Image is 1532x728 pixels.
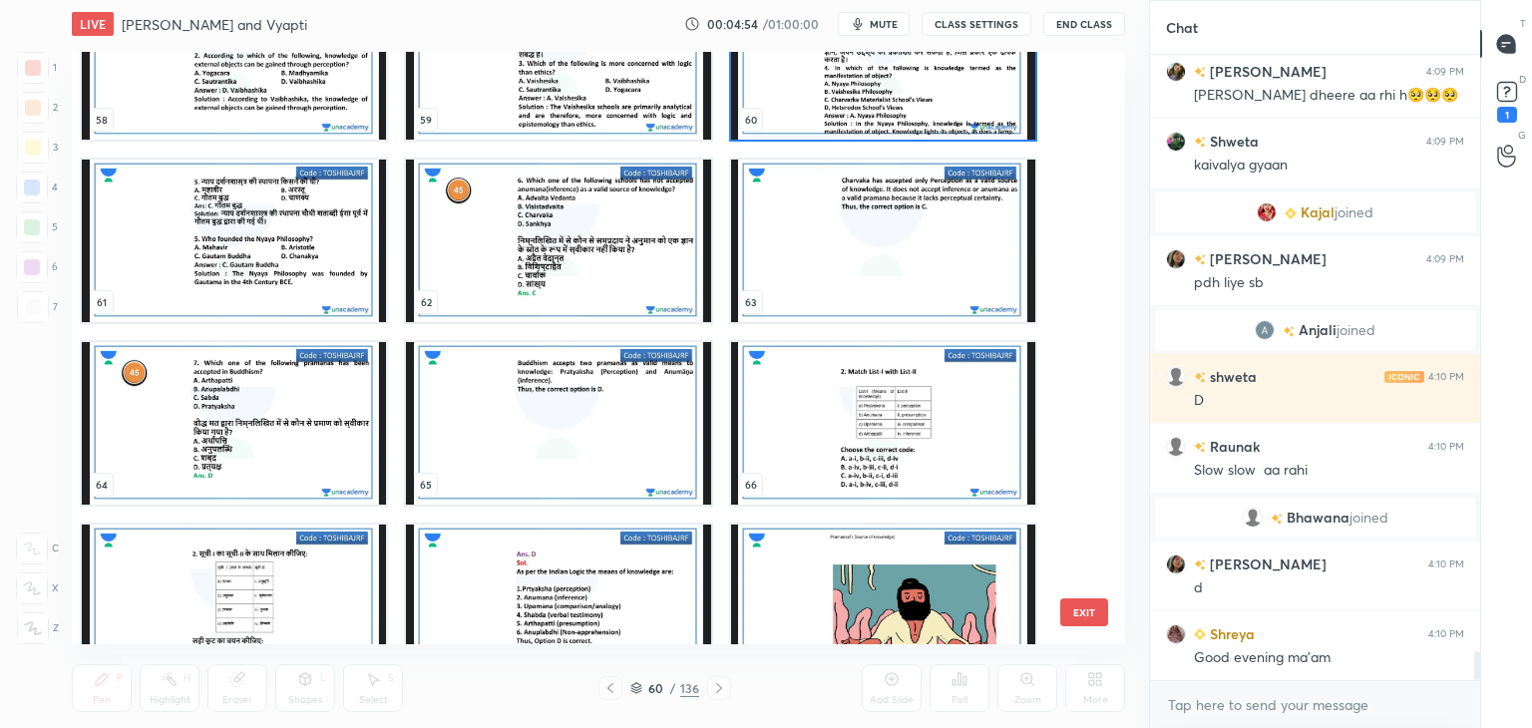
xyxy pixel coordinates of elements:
[1166,554,1186,574] img: c8233c1ed7b44dd88afc5658d0e68bbe.jpg
[1384,371,1424,383] img: iconic-light.a09c19a4.png
[16,533,59,564] div: C
[17,612,59,644] div: Z
[1206,623,1255,644] h6: Shreya
[1194,648,1464,668] div: Good evening ma'am
[1194,67,1206,78] img: no-rating-badge.077c3623.svg
[1194,156,1464,176] div: kaivalya gyaan
[1299,322,1337,338] span: Anjali
[1166,367,1186,387] img: default.png
[1166,249,1186,269] img: c8233c1ed7b44dd88afc5658d0e68bbe.jpg
[1285,207,1297,219] img: Learner_Badge_beginner_1_8b307cf2a0.svg
[870,17,898,31] span: mute
[1194,559,1206,570] img: no-rating-badge.077c3623.svg
[1194,254,1206,265] img: no-rating-badge.077c3623.svg
[1206,366,1257,387] h6: shweta
[1287,510,1349,526] span: Bhawana
[1426,136,1464,148] div: 4:09 PM
[1428,558,1464,570] div: 4:10 PM
[16,172,58,203] div: 4
[1194,461,1464,481] div: Slow slow aa rahi
[1166,132,1186,152] img: 8ca4447db7ad415c9affb29ba32876cd.13890859_
[1194,391,1464,411] div: D
[1255,320,1275,340] img: 3
[1166,624,1186,644] img: 686a03e7b09842bab0962c898401b708.jpg
[1283,326,1295,337] img: no-rating-badge.077c3623.svg
[1194,137,1206,148] img: no-rating-badge.077c3623.svg
[670,682,676,694] div: /
[1206,436,1260,457] h6: Raunak
[1301,204,1335,220] span: Kajal
[1243,508,1263,528] img: default.png
[1520,16,1526,31] p: T
[1337,322,1375,338] span: joined
[1194,372,1206,383] img: no-rating-badge.077c3623.svg
[17,52,57,84] div: 1
[17,291,58,323] div: 7
[1194,442,1206,453] img: no-rating-badge.077c3623.svg
[1194,86,1464,106] div: [PERSON_NAME] dheere aa rhi h🥺🥺🥺
[1206,553,1327,574] h6: [PERSON_NAME]
[1335,204,1373,220] span: joined
[680,679,699,697] div: 136
[1194,273,1464,293] div: pdh liye sb
[1060,598,1108,626] button: EXIT
[646,682,666,694] div: 60
[17,92,58,124] div: 2
[72,52,1090,644] div: grid
[1150,55,1480,681] div: grid
[1166,62,1186,82] img: 1fb9e23f7032436491d25b0c20581cc6.jpg
[1206,248,1327,269] h6: [PERSON_NAME]
[16,251,58,283] div: 6
[1519,72,1526,87] p: D
[1426,253,1464,265] div: 4:09 PM
[1194,628,1206,640] img: Learner_Badge_beginner_1_8b307cf2a0.svg
[1206,131,1259,152] h6: Shweta
[16,572,59,604] div: X
[922,12,1031,36] button: CLASS SETTINGS
[1257,202,1277,222] img: 6629344365a342288c8548608922c75f.jpg
[1166,437,1186,457] img: default.png
[1428,441,1464,453] div: 4:10 PM
[1497,107,1517,123] div: 1
[17,132,58,164] div: 3
[1426,66,1464,78] div: 4:09 PM
[1271,514,1283,525] img: no-rating-badge.077c3623.svg
[838,12,910,36] button: mute
[1349,510,1388,526] span: joined
[1194,578,1464,598] div: d
[16,211,58,243] div: 5
[1043,12,1125,36] button: End Class
[1428,628,1464,640] div: 4:10 PM
[1428,371,1464,383] div: 4:10 PM
[122,15,307,34] h4: [PERSON_NAME] and Vyapti
[1518,128,1526,143] p: G
[1206,61,1327,82] h6: [PERSON_NAME]
[1150,1,1214,54] p: Chat
[72,12,114,36] div: LIVE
